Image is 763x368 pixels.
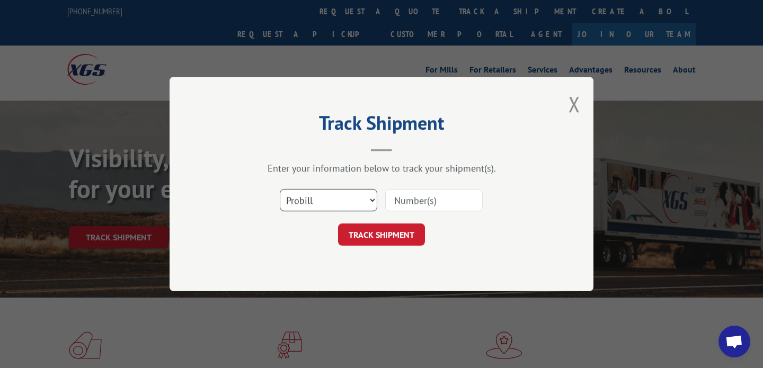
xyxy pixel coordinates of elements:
[569,90,580,118] button: Close modal
[223,162,540,174] div: Enter your information below to track your shipment(s).
[385,189,483,211] input: Number(s)
[718,326,750,357] div: Open chat
[338,223,425,246] button: TRACK SHIPMENT
[223,115,540,136] h2: Track Shipment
